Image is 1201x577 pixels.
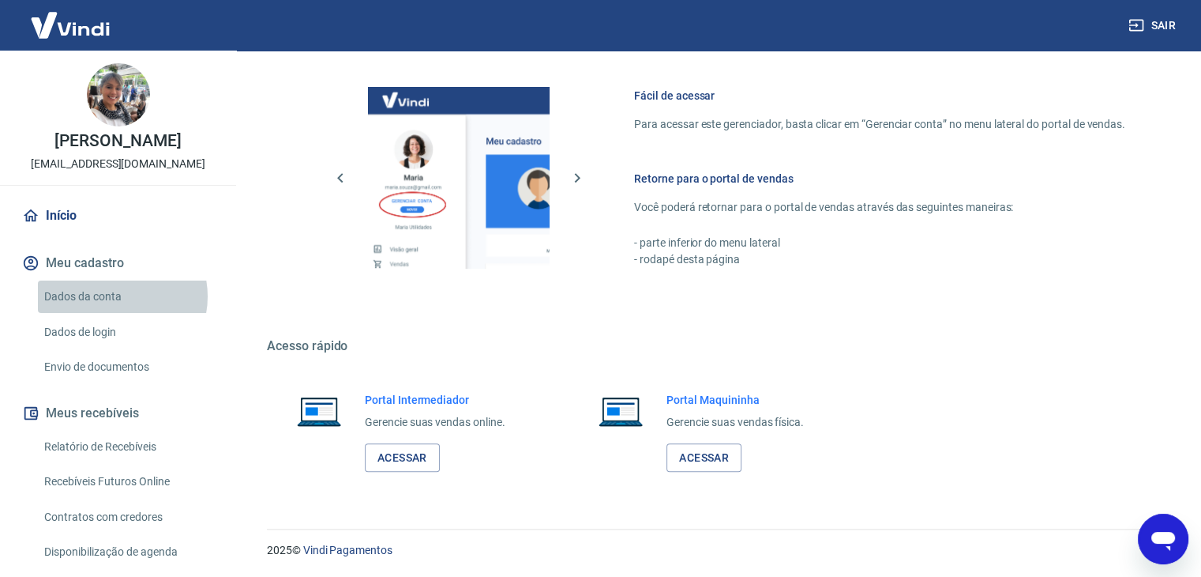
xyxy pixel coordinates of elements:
p: - rodapé desta página [634,251,1125,268]
a: Dados de login [38,316,217,349]
a: Acessar [365,443,440,473]
button: Meus recebíveis [19,396,217,431]
img: 1e05de29-8778-4c5c-aed9-9184701ba8da.jpeg [87,63,150,126]
a: Acessar [666,443,741,473]
p: Gerencie suas vendas online. [365,414,505,431]
h6: Retorne para o portal de vendas [634,171,1125,187]
p: Para acessar este gerenciador, basta clicar em “Gerenciar conta” no menu lateral do portal de ven... [634,116,1125,133]
a: Contratos com credores [38,501,217,534]
p: - parte inferior do menu lateral [634,235,1125,251]
a: Início [19,198,217,233]
h6: Portal Intermediador [365,392,505,408]
img: Imagem de um notebook aberto [587,392,654,430]
h6: Fácil de acessar [634,88,1125,104]
iframe: Botão para abrir a janela de mensagens [1138,514,1188,564]
a: Recebíveis Futuros Online [38,466,217,498]
a: Relatório de Recebíveis [38,431,217,463]
img: Imagem da dashboard mostrando o botão de gerenciar conta na sidebar no lado esquerdo [368,87,550,269]
a: Envio de documentos [38,351,217,383]
button: Sair [1125,11,1182,40]
p: [PERSON_NAME] [54,133,181,149]
h5: Acesso rápido [267,338,1163,354]
p: Você poderá retornar para o portal de vendas através das seguintes maneiras: [634,199,1125,216]
a: Disponibilização de agenda [38,536,217,568]
a: Dados da conta [38,281,217,313]
img: Vindi [19,1,122,49]
h6: Portal Maquininha [666,392,804,408]
button: Meu cadastro [19,246,217,281]
p: 2025 © [267,542,1163,559]
a: Vindi Pagamentos [303,544,392,556]
p: [EMAIL_ADDRESS][DOMAIN_NAME] [31,156,205,172]
p: Gerencie suas vendas física. [666,414,804,431]
img: Imagem de um notebook aberto [286,392,352,430]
